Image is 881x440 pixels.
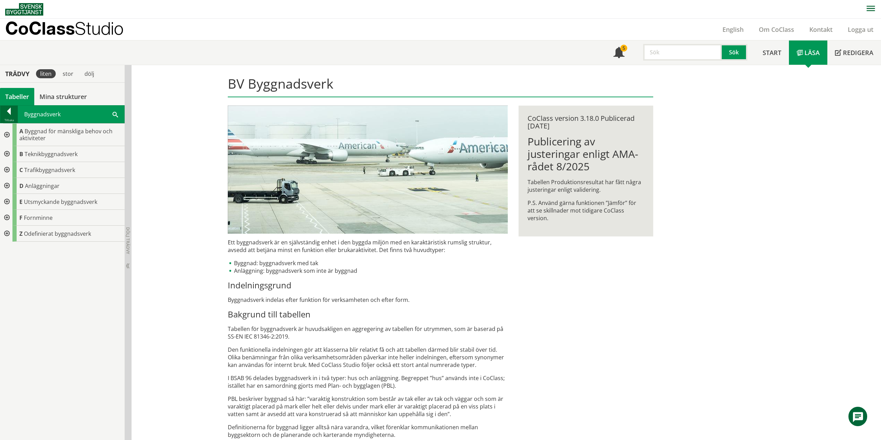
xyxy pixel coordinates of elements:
a: CoClassStudio [5,19,138,40]
a: Redigera [827,41,881,65]
a: Mina strukturer [34,88,92,105]
span: B [19,150,23,158]
span: Sök i tabellen [113,110,118,118]
span: F [19,214,23,222]
li: Anläggning: byggnadsverk som inte är byggnad [228,267,508,275]
span: Notifikationer [613,48,624,59]
p: Tabellen Produktionsresultat har fått några justeringar enligt validering. [528,178,644,194]
span: Byggnad för mänskliga behov och aktiviteter [19,127,113,142]
div: Byggnadsverk [18,106,124,123]
h1: Publicering av justeringar enligt AMA-rådet 8/2025 [528,135,644,173]
div: CoClass version 3.18.0 Publicerad [DATE] [528,115,644,130]
h3: Indelningsgrund [228,280,508,290]
div: Trädvy [1,70,33,78]
img: flygplatsbana.jpg [228,106,508,234]
span: Teknikbyggnadsverk [25,150,78,158]
span: C [19,166,23,174]
div: 5 [620,45,627,52]
span: Fornminne [24,214,53,222]
p: I BSAB 96 delades byggnadsverk in i två typer: hus och anläggning. Begreppet ”hus” används inte i... [228,374,508,389]
span: A [19,127,23,135]
input: Sök [643,44,722,61]
h3: Bakgrund till tabellen [228,309,508,320]
div: stor [59,69,78,78]
span: Läsa [804,48,820,57]
h1: BV Byggnadsverk [228,76,653,97]
p: Tabellen för byggnadsverk är huvudsakligen en aggregering av tabellen för utrymmen, som är basera... [228,325,508,340]
button: Sök [722,44,747,61]
a: Kontakt [802,25,840,34]
p: P.S. Använd gärna funktionen ”Jämför” för att se skillnader mot tidigare CoClass version. [528,199,644,222]
span: Odefinierat byggnadsverk [24,230,91,237]
span: Studio [75,18,124,38]
span: D [19,182,24,190]
span: Z [19,230,23,237]
p: Definitionerna för byggnad ligger alltså nära varandra, vilket förenklar kommunikationen mellan b... [228,423,508,439]
div: Tillbaka [0,117,18,123]
span: Dölj trädvy [125,227,131,254]
p: Den funktionella indelningen gör att klasserna blir relativt få och att tabellen därmed blir stab... [228,346,508,369]
p: PBL beskriver byggnad så här: ”varaktig konstruktion som består av tak eller av tak och väggar oc... [228,395,508,418]
a: Logga ut [840,25,881,34]
img: Svensk Byggtjänst [5,3,43,16]
span: Utsmyckande byggnadsverk [24,198,97,206]
li: Byggnad: byggnadsverk med tak [228,259,508,267]
a: Start [755,41,789,65]
a: 5 [606,41,632,65]
a: Om CoClass [751,25,802,34]
span: E [19,198,23,206]
span: Redigera [843,48,873,57]
div: liten [36,69,56,78]
div: dölj [80,69,98,78]
span: Anläggningar [25,182,60,190]
span: Trafikbyggnadsverk [24,166,75,174]
span: Start [763,48,781,57]
a: English [715,25,751,34]
p: CoClass [5,24,124,32]
a: Läsa [789,41,827,65]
